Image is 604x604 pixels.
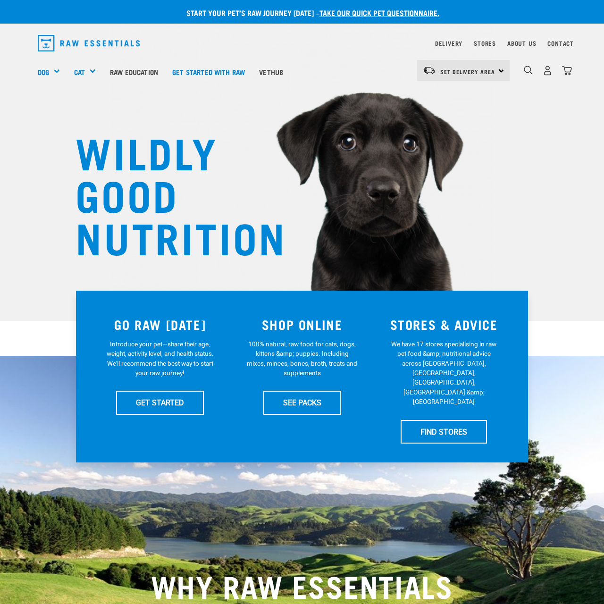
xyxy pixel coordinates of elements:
[38,568,566,602] h2: WHY RAW ESSENTIALS
[562,66,572,75] img: home-icon@2x.png
[543,66,553,75] img: user.png
[252,53,290,91] a: Vethub
[435,42,462,45] a: Delivery
[423,66,436,75] img: van-moving.png
[319,10,439,15] a: take our quick pet questionnaire.
[547,42,574,45] a: Contact
[507,42,536,45] a: About Us
[75,130,264,257] h1: WILDLY GOOD NUTRITION
[74,67,85,77] a: Cat
[30,31,574,55] nav: dropdown navigation
[95,317,226,332] h3: GO RAW [DATE]
[388,339,499,407] p: We have 17 stores specialising in raw pet food &amp; nutritional advice across [GEOGRAPHIC_DATA],...
[247,339,358,378] p: 100% natural, raw food for cats, dogs, kittens &amp; puppies. Including mixes, minces, bones, bro...
[378,317,509,332] h3: STORES & ADVICE
[165,53,252,91] a: Get started with Raw
[524,66,533,75] img: home-icon-1@2x.png
[105,339,216,378] p: Introduce your pet—share their age, weight, activity level, and health status. We'll recommend th...
[263,391,341,414] a: SEE PACKS
[38,35,140,51] img: Raw Essentials Logo
[103,53,165,91] a: Raw Education
[116,391,204,414] a: GET STARTED
[401,420,487,444] a: FIND STORES
[440,70,495,73] span: Set Delivery Area
[237,317,368,332] h3: SHOP ONLINE
[38,67,49,77] a: Dog
[474,42,496,45] a: Stores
